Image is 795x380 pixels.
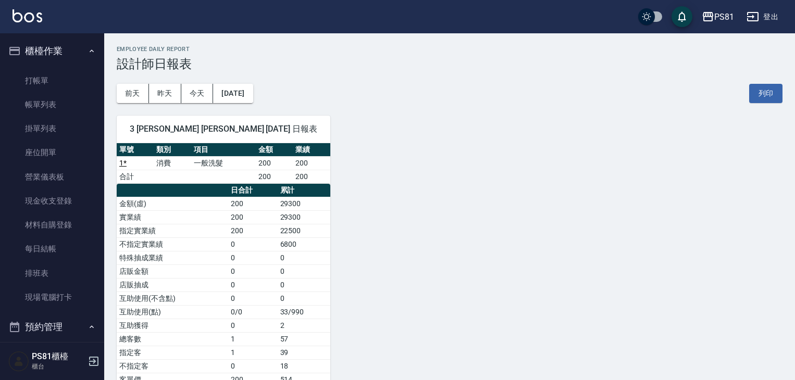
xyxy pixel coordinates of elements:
table: a dense table [117,143,330,184]
td: 指定實業績 [117,224,228,237]
td: 實業績 [117,210,228,224]
a: 現場電腦打卡 [4,285,100,309]
td: 200 [228,224,277,237]
td: 200 [256,170,293,183]
button: 登出 [742,7,782,27]
a: 帳單列表 [4,93,100,117]
h3: 設計師日報表 [117,57,782,71]
td: 0 [228,237,277,251]
td: 店販金額 [117,264,228,278]
button: 前天 [117,84,149,103]
a: 座位開單 [4,141,100,164]
td: 店販抽成 [117,278,228,292]
th: 金額 [256,143,293,157]
td: 200 [256,156,293,170]
td: 消費 [154,156,191,170]
td: 29300 [278,197,330,210]
td: 200 [293,156,330,170]
td: 33/990 [278,305,330,319]
th: 單號 [117,143,154,157]
td: 22500 [278,224,330,237]
td: 總客數 [117,332,228,346]
td: 0 [278,278,330,292]
td: 金額(虛) [117,197,228,210]
div: PS81 [714,10,734,23]
td: 不指定客 [117,359,228,373]
td: 互助使用(不含點) [117,292,228,305]
td: 0 [278,264,330,278]
a: 營業儀表板 [4,165,100,189]
img: Person [8,351,29,372]
td: 0 [278,292,330,305]
th: 業績 [293,143,330,157]
a: 排班表 [4,261,100,285]
td: 不指定實業績 [117,237,228,251]
h5: PS81櫃檯 [32,351,85,362]
td: 200 [228,197,277,210]
a: 掛單列表 [4,117,100,141]
h2: Employee Daily Report [117,46,782,53]
button: 預約管理 [4,313,100,340]
td: 指定客 [117,346,228,359]
td: 0 [228,319,277,332]
td: 200 [293,170,330,183]
td: 0 [228,292,277,305]
td: 1 [228,332,277,346]
a: 每日結帳 [4,237,100,261]
button: [DATE] [213,84,253,103]
th: 項目 [191,143,256,157]
a: 材料自購登錄 [4,213,100,237]
th: 累計 [278,184,330,197]
td: 18 [278,359,330,373]
img: Logo [13,9,42,22]
button: PS81 [698,6,738,28]
td: 0 [228,251,277,264]
td: 39 [278,346,330,359]
td: 特殊抽成業績 [117,251,228,264]
td: 0 [228,264,277,278]
td: 29300 [278,210,330,224]
td: 6800 [278,237,330,251]
td: 57 [278,332,330,346]
td: 一般洗髮 [191,156,256,170]
a: 打帳單 [4,69,100,93]
span: 3 [PERSON_NAME] [PERSON_NAME] [DATE] 日報表 [129,124,318,134]
button: 昨天 [149,84,181,103]
th: 日合計 [228,184,277,197]
button: save [672,6,692,27]
td: 2 [278,319,330,332]
td: 互助獲得 [117,319,228,332]
button: 今天 [181,84,214,103]
td: 互助使用(點) [117,305,228,319]
td: 0/0 [228,305,277,319]
button: 櫃檯作業 [4,37,100,65]
td: 0 [228,359,277,373]
td: 0 [228,278,277,292]
th: 類別 [154,143,191,157]
td: 1 [228,346,277,359]
td: 0 [278,251,330,264]
p: 櫃台 [32,362,85,371]
button: 列印 [749,84,782,103]
td: 合計 [117,170,154,183]
a: 現金收支登錄 [4,189,100,213]
td: 200 [228,210,277,224]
